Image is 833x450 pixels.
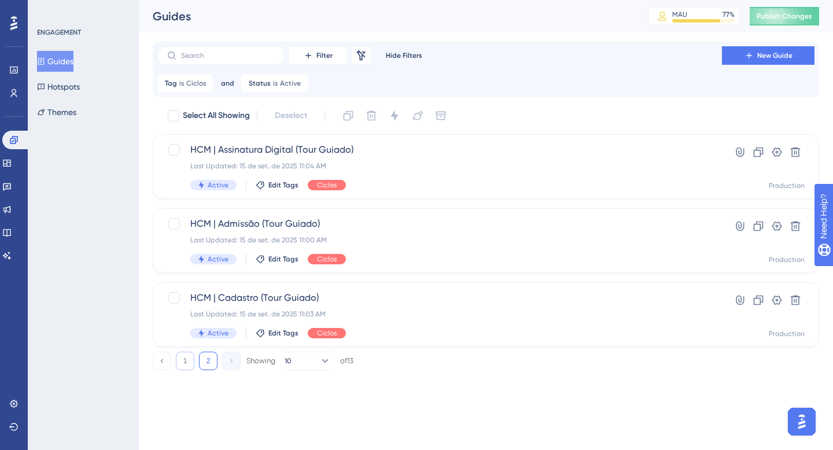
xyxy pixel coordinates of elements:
[317,180,337,190] span: Ciclos
[249,79,271,88] span: Status
[268,254,298,264] span: Edit Tags
[190,235,689,245] div: Last Updated: 15 de set. de 2025 11:00 AM
[723,10,735,19] div: 77 %
[190,291,689,305] span: HCM | Cadastro (Tour Guiado)
[256,180,298,190] button: Edit Tags
[37,51,73,72] button: Guides
[386,51,422,60] span: Hide Filters
[208,180,228,190] span: Active
[176,352,194,370] button: 1
[37,102,76,123] button: Themes
[268,329,298,338] span: Edit Tags
[757,51,793,60] span: New Guide
[165,79,177,88] span: Tag
[375,46,433,65] button: Hide Filters
[672,10,687,19] div: MAU
[275,109,307,123] span: Deselect
[273,79,278,88] span: is
[256,254,298,264] button: Edit Tags
[289,46,347,65] button: Filter
[317,329,337,338] span: Ciclos
[285,356,292,366] span: 10
[186,79,206,88] span: Ciclos
[769,181,805,190] div: Production
[317,254,337,264] span: Ciclos
[153,8,619,24] div: Guides
[769,329,805,338] div: Production
[218,74,237,93] button: and
[316,51,333,60] span: Filter
[208,254,228,264] span: Active
[179,79,184,88] span: is
[784,404,819,439] iframe: UserGuiding AI Assistant Launcher
[37,28,81,37] div: ENGAGEMENT
[183,109,250,123] span: Select All Showing
[340,356,353,366] div: of 13
[264,105,318,126] button: Deselect
[221,79,234,88] span: and
[199,352,218,370] button: 2
[757,12,812,21] span: Publish Changes
[190,217,689,231] span: HCM | Admissão (Tour Guiado)
[285,352,331,370] button: 10
[190,161,689,171] div: Last Updated: 15 de set. de 2025 11:04 AM
[190,309,689,319] div: Last Updated: 15 de set. de 2025 11:03 AM
[27,3,72,17] span: Need Help?
[181,51,275,60] input: Search
[37,76,80,97] button: Hotspots
[256,329,298,338] button: Edit Tags
[769,255,805,264] div: Production
[190,143,689,157] span: HCM | Assinatura Digital (Tour Guiado)
[246,356,275,366] div: Showing
[280,79,301,88] span: Active
[750,7,819,25] button: Publish Changes
[268,180,298,190] span: Edit Tags
[208,329,228,338] span: Active
[722,46,814,65] button: New Guide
